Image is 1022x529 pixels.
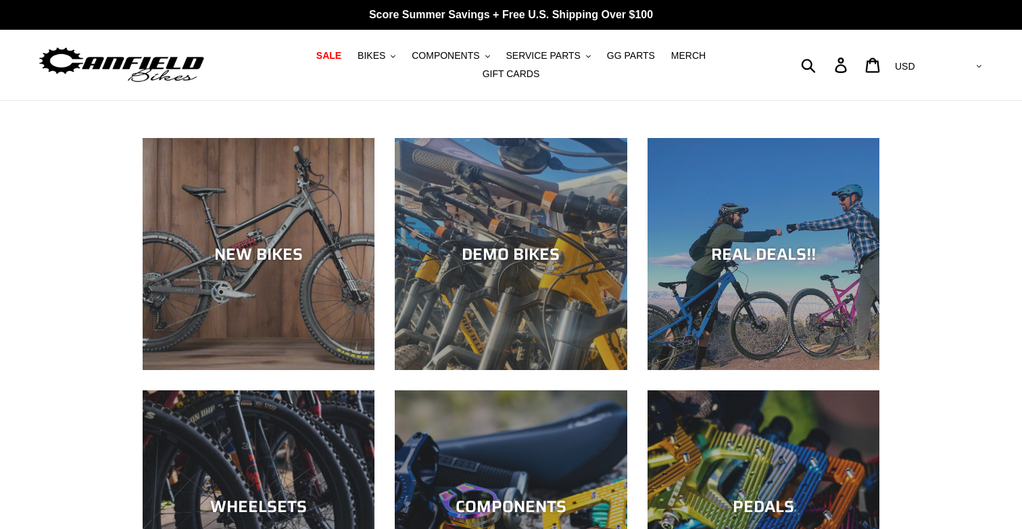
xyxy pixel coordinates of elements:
[358,50,385,62] span: BIKES
[476,65,547,83] a: GIFT CARDS
[648,244,879,264] div: REAL DEALS!!
[499,47,597,65] button: SERVICE PARTS
[37,44,206,87] img: Canfield Bikes
[600,47,662,65] a: GG PARTS
[395,244,627,264] div: DEMO BIKES
[143,497,374,517] div: WHEELSETS
[664,47,712,65] a: MERCH
[648,497,879,517] div: PEDALS
[405,47,496,65] button: COMPONENTS
[351,47,402,65] button: BIKES
[316,50,341,62] span: SALE
[143,244,374,264] div: NEW BIKES
[671,50,706,62] span: MERCH
[808,50,843,80] input: Search
[412,50,479,62] span: COMPONENTS
[483,68,540,80] span: GIFT CARDS
[607,50,655,62] span: GG PARTS
[506,50,580,62] span: SERVICE PARTS
[648,138,879,370] a: REAL DEALS!!
[310,47,348,65] a: SALE
[395,138,627,370] a: DEMO BIKES
[143,138,374,370] a: NEW BIKES
[395,497,627,517] div: COMPONENTS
